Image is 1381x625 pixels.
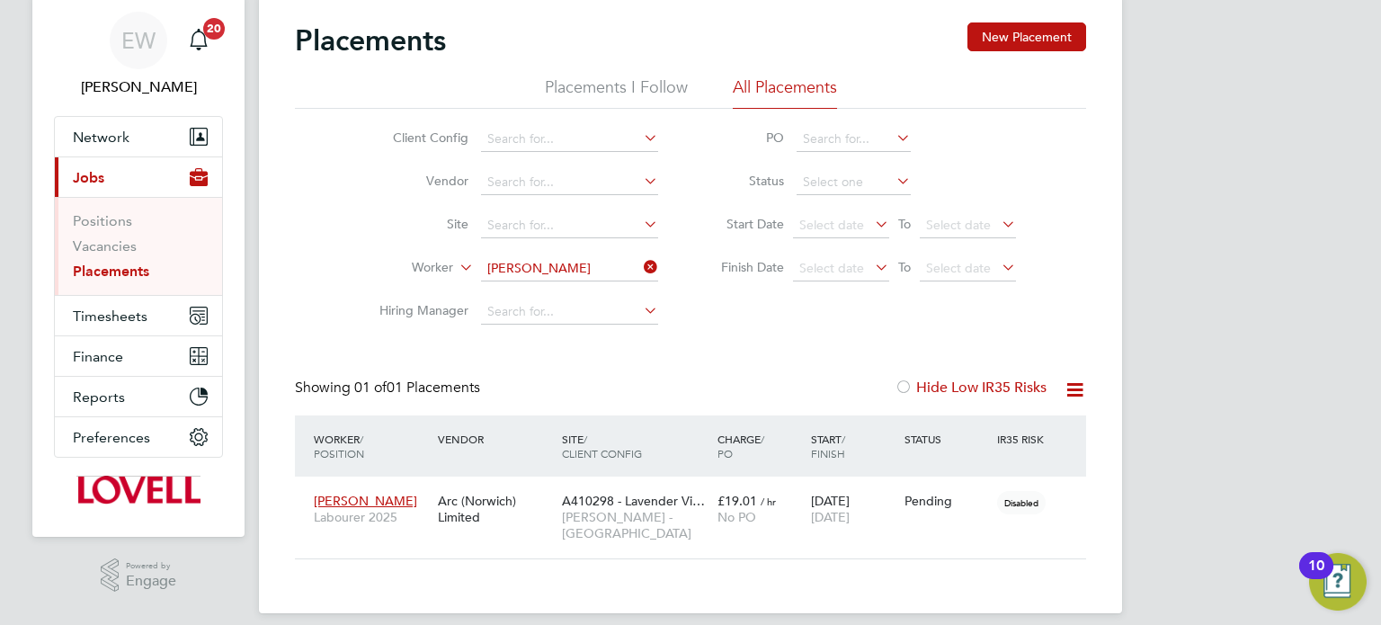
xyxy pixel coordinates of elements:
span: [DATE] [811,509,850,525]
img: lovell-logo-retina.png [76,476,200,504]
li: Placements I Follow [545,76,688,109]
a: Positions [73,212,132,229]
button: Timesheets [55,296,222,335]
label: Site [365,216,468,232]
div: IR35 Risk [993,423,1055,455]
div: Arc (Norwich) Limited [433,484,557,534]
span: / PO [717,432,764,460]
span: Timesheets [73,308,147,325]
label: Hide Low IR35 Risks [895,379,1047,397]
span: No PO [717,509,756,525]
span: Select date [926,217,991,233]
span: Engage [126,574,176,589]
div: Worker [309,423,433,469]
span: Select date [799,217,864,233]
label: Client Config [365,129,468,146]
label: Start Date [703,216,784,232]
span: Reports [73,388,125,406]
button: Preferences [55,417,222,457]
span: Network [73,129,129,146]
label: Vendor [365,173,468,189]
a: Placements [73,263,149,280]
span: / Finish [811,432,845,460]
li: All Placements [733,76,837,109]
span: £19.01 [717,493,757,509]
div: Site [557,423,713,469]
a: EW[PERSON_NAME] [54,12,223,98]
a: Powered byEngage [101,558,177,593]
a: [PERSON_NAME]Labourer 2025Arc (Norwich) LimitedA410298 - Lavender Vi…[PERSON_NAME] - [GEOGRAPHIC_... [309,483,1086,498]
div: Vendor [433,423,557,455]
div: Jobs [55,197,222,295]
button: New Placement [967,22,1086,51]
a: 20 [181,12,217,69]
button: Open Resource Center, 10 new notifications [1309,553,1367,611]
span: Preferences [73,429,150,446]
label: Finish Date [703,259,784,275]
button: Reports [55,377,222,416]
a: Go to home page [54,476,223,504]
span: Select date [799,260,864,276]
div: Status [900,423,993,455]
span: To [893,212,916,236]
span: 01 Placements [354,379,480,397]
span: / hr [761,495,776,508]
span: EW [121,29,156,52]
button: Jobs [55,157,222,197]
label: Status [703,173,784,189]
span: 01 of [354,379,387,397]
span: / Client Config [562,432,642,460]
button: Finance [55,336,222,376]
span: / Position [314,432,364,460]
div: 10 [1308,566,1324,589]
span: Emma Wells [54,76,223,98]
input: Search for... [481,127,658,152]
span: Disabled [997,491,1046,514]
span: [PERSON_NAME] [314,493,417,509]
input: Search for... [481,256,658,281]
label: Worker [350,259,453,277]
span: Select date [926,260,991,276]
span: Finance [73,348,123,365]
a: Vacancies [73,237,137,254]
div: Charge [713,423,806,469]
span: A410298 - Lavender Vi… [562,493,705,509]
input: Select one [797,170,911,195]
span: [PERSON_NAME] - [GEOGRAPHIC_DATA] [562,509,708,541]
input: Search for... [797,127,911,152]
span: To [893,255,916,279]
div: [DATE] [806,484,900,534]
input: Search for... [481,170,658,195]
span: 20 [203,18,225,40]
div: Pending [904,493,989,509]
label: PO [703,129,784,146]
input: Search for... [481,213,658,238]
label: Hiring Manager [365,302,468,318]
span: Labourer 2025 [314,509,429,525]
h2: Placements [295,22,446,58]
span: Jobs [73,169,104,186]
div: Start [806,423,900,469]
button: Network [55,117,222,156]
input: Search for... [481,299,658,325]
div: Showing [295,379,484,397]
span: Powered by [126,558,176,574]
